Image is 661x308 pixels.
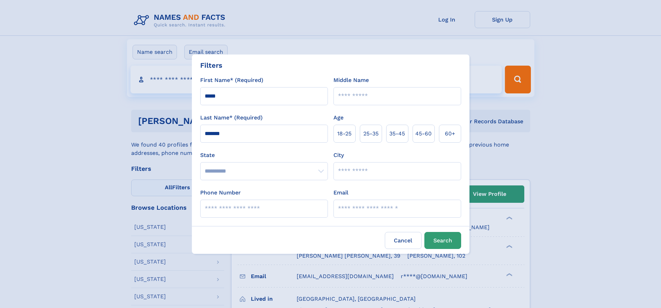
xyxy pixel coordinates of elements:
label: First Name* (Required) [200,76,263,84]
label: State [200,151,328,159]
span: 35‑45 [389,130,405,138]
label: Phone Number [200,189,241,197]
span: 60+ [445,130,455,138]
label: Email [333,189,348,197]
label: Middle Name [333,76,369,84]
span: 18‑25 [337,130,351,138]
div: Filters [200,60,222,70]
label: Cancel [385,232,422,249]
span: 45‑60 [415,130,432,138]
button: Search [424,232,461,249]
label: Age [333,114,344,122]
span: 25‑35 [363,130,379,138]
label: City [333,151,344,159]
label: Last Name* (Required) [200,114,263,122]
